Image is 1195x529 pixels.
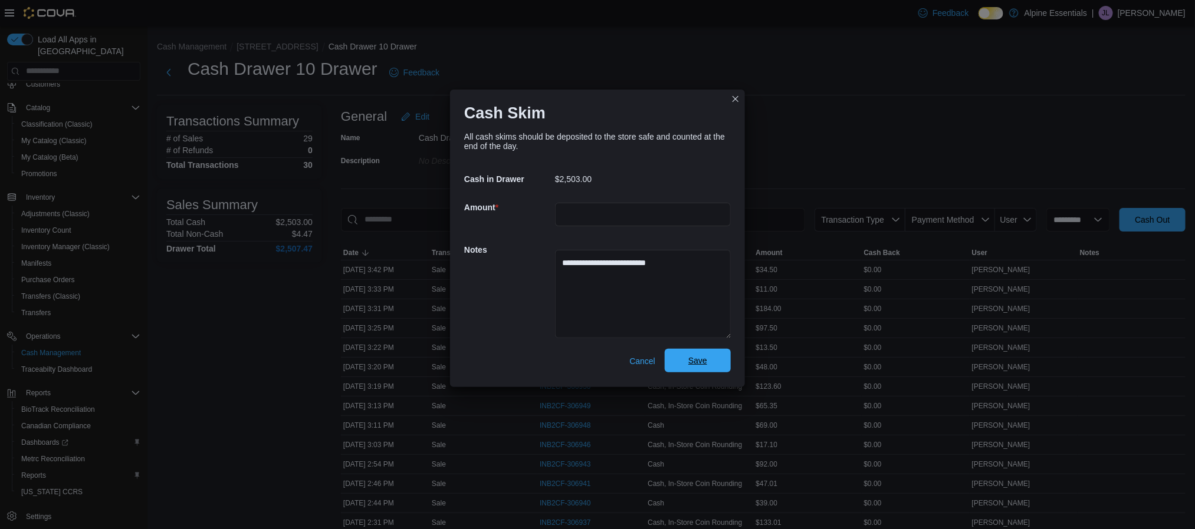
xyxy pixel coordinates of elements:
h5: Amount [464,196,553,219]
button: Save [665,349,731,372]
button: Closes this modal window [728,92,743,106]
span: Save [688,355,707,366]
p: $2,503.00 [555,174,592,184]
button: Cancel [625,349,660,373]
h5: Cash in Drawer [464,167,553,191]
div: All cash skims should be deposited to the store safe and counted at the end of the day. [464,132,731,151]
h5: Notes [464,238,553,262]
h1: Cash Skim [464,104,546,123]
span: Cancel [629,355,655,367]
